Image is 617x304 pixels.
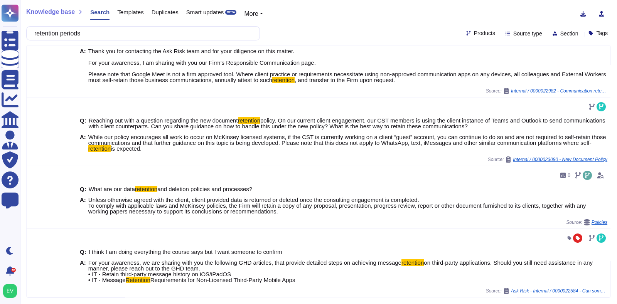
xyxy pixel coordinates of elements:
[592,220,607,225] span: Policies
[89,117,605,129] span: policy. On our current client engagement, our CST members is using the client instance of Teams a...
[560,31,578,36] span: Section
[88,197,586,215] span: Unless otherwise agreed with the client, client provided data is returned or deleted once the con...
[80,118,86,129] b: Q:
[3,284,17,298] img: user
[80,134,86,151] b: A:
[135,186,157,192] mark: retention
[117,9,143,15] span: Templates
[295,77,395,83] span: , and transfer to the Firm upon request.
[2,282,22,299] button: user
[568,173,570,178] span: 0
[513,157,607,162] span: Internal / 0000023080 - New Document Policy
[238,117,260,124] mark: retention
[89,186,135,192] span: What are our data
[126,277,150,283] mark: Retention
[511,89,607,93] span: Internal / 0000022982 - Communication retention policy - client use of google meet
[88,259,401,266] span: For your awareness, we are sharing with you the following GHD articles, that provide detailed ste...
[225,10,236,15] div: BETA
[566,219,607,225] span: Source:
[26,9,75,15] span: Knowledge base
[486,88,607,94] span: Source:
[88,48,606,83] span: Thank you for contacting the Ask Risk team and for your diligence on this matter. For your awaren...
[80,260,86,283] b: A:
[244,9,263,18] button: More
[486,288,607,294] span: Source:
[244,10,258,17] span: More
[186,9,224,15] span: Smart updates
[89,117,238,124] span: Reaching out with a question regarding the new document
[30,27,252,40] input: Search a question or template...
[80,186,86,192] b: Q:
[488,156,607,163] span: Source:
[88,145,111,152] mark: retention
[150,277,295,283] span: Requirements for Non-Licensed Third-Party Mobile Apps
[401,259,424,266] mark: retention
[89,249,282,255] span: I think I am doing everything the course says but I want someone to confirm
[474,30,495,36] span: Products
[80,197,86,214] b: A:
[11,268,16,272] div: 9+
[90,9,110,15] span: Search
[272,77,295,83] mark: retention
[511,289,607,293] span: Ask Risk - Internal / 0000022584 - Can someone jump on zoom to help me set my devices for retention?
[596,30,608,36] span: Tags
[80,48,86,83] b: A:
[80,249,86,255] b: Q:
[111,145,142,152] span: is expected.
[157,186,252,192] span: and deletion policies and processes?
[152,9,179,15] span: Duplicates
[88,259,593,283] span: on third-party applications. Should you still need assistance in any manner, please reach out to ...
[88,134,606,146] span: While our policy encourages all work to occur on McKinsey licensed systems, if the CST is current...
[513,31,542,36] span: Source type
